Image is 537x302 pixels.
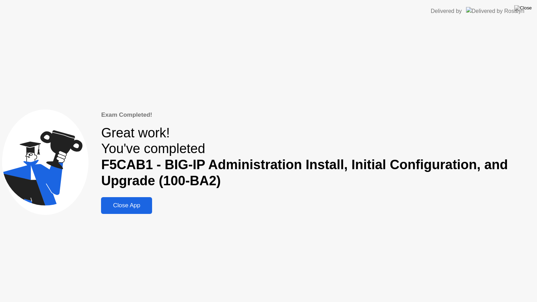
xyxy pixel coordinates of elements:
[103,202,150,209] div: Close App
[466,7,524,15] img: Delivered by Rosalyn
[101,125,535,189] div: Great work! You've completed
[101,157,508,188] b: F5CAB1 - BIG-IP Administration Install, Initial Configuration, and Upgrade (100-BA2)
[101,197,152,214] button: Close App
[431,7,462,15] div: Delivered by
[514,5,532,11] img: Close
[101,110,535,120] div: Exam Completed!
